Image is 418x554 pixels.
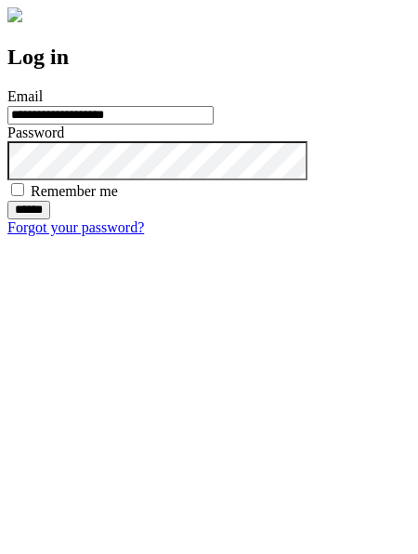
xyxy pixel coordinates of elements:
img: logo-4e3dc11c47720685a147b03b5a06dd966a58ff35d612b21f08c02c0306f2b779.png [7,7,22,22]
label: Remember me [31,183,118,199]
a: Forgot your password? [7,219,144,235]
h2: Log in [7,45,411,70]
label: Email [7,88,43,104]
label: Password [7,125,64,140]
